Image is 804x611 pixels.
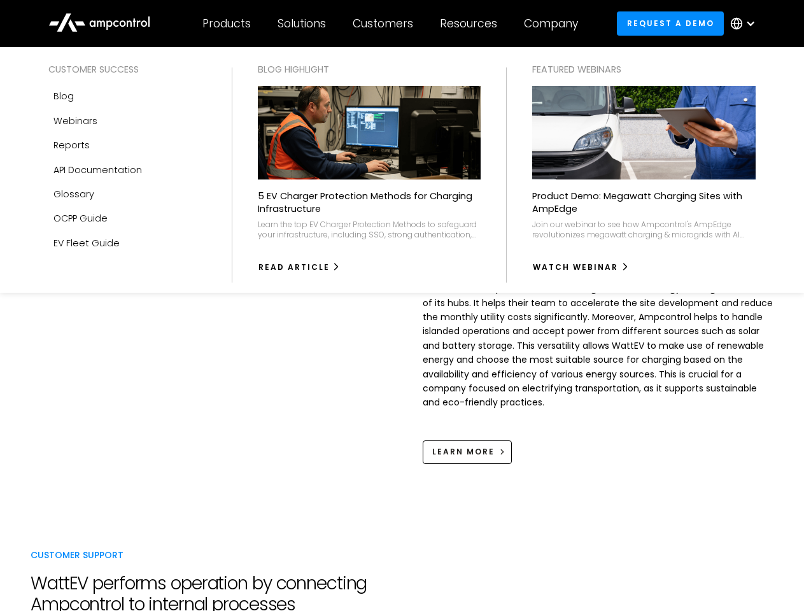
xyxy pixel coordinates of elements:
div: Blog Highlight [258,62,481,76]
a: OCPP Guide [48,206,206,230]
div: OCPP Guide [53,211,108,225]
p: WattEV uses Ampcontrol’s load management and energy management for all of its hubs. It helps thei... [423,281,774,410]
div: Resources [440,17,497,31]
a: Blog [48,84,206,108]
p: Customer Support [31,548,382,562]
div: Glossary [53,187,94,201]
a: Request a demo [617,11,724,35]
div: EV Fleet Guide [53,236,120,250]
div: Join our webinar to see how Ampcontrol's AmpEdge revolutionizes megawatt charging & microgrids wi... [532,220,756,239]
div: Customers [353,17,413,31]
iframe: WattEV energy management [20,194,392,403]
div: Solutions [278,17,326,31]
div: learn more [432,446,495,458]
div: Blog [53,89,74,103]
a: Reports [48,133,206,157]
a: Glossary [48,182,206,206]
div: Products [202,17,251,31]
div: Webinars [53,114,97,128]
p: Product Demo: Megawatt Charging Sites with AmpEdge [532,190,756,215]
a: API Documentation [48,158,206,182]
div: Featured webinars [532,62,756,76]
div: watch webinar [533,262,618,273]
div: Read Article [258,262,330,273]
div: Company [524,17,578,31]
div: Learn the top EV Charger Protection Methods to safeguard your infrastructure, including SSO, stro... [258,220,481,239]
div: Reports [53,138,90,152]
div: Customer success [48,62,206,76]
a: Read Article [258,257,341,277]
a: EV Fleet Guide [48,231,206,255]
p: 5 EV Charger Protection Methods for Charging Infrastructure [258,190,481,215]
a: watch webinar [532,257,630,277]
div: API Documentation [53,163,142,177]
a: learn more [423,440,512,464]
a: Webinars [48,109,206,133]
